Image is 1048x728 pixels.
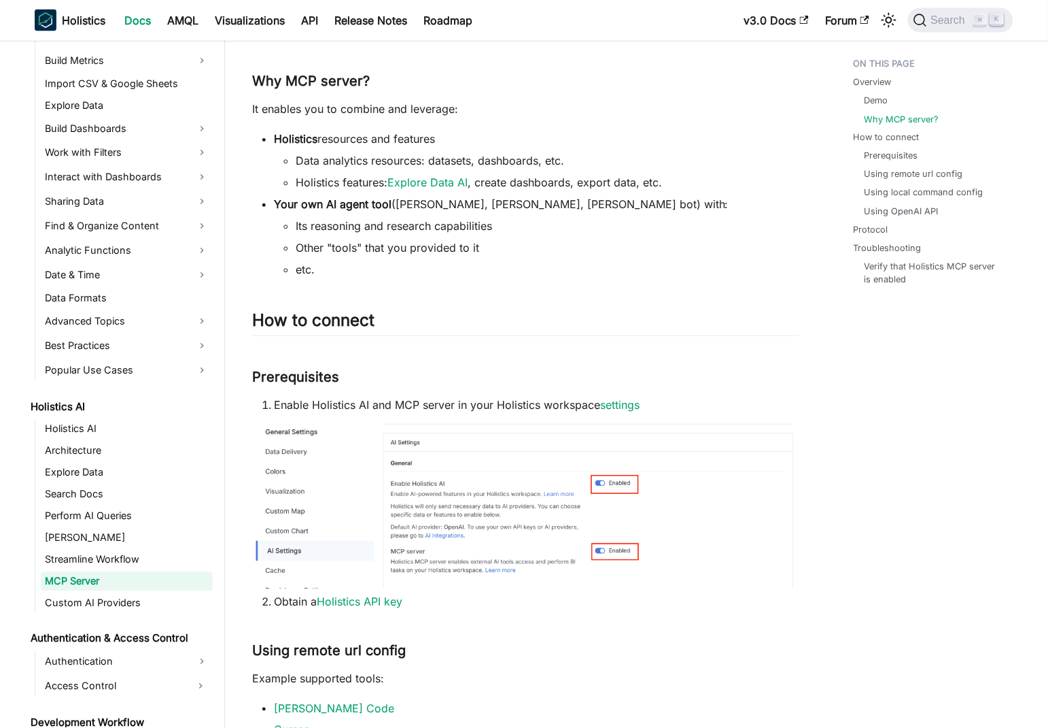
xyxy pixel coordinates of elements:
a: Why MCP server? [864,113,939,126]
p: It enables you to combine and leverage: [252,101,799,117]
img: Holistics [35,10,56,31]
a: Prerequisites [864,150,918,163]
a: settings [600,398,640,412]
a: Holistics AI [41,420,213,439]
p: Example supported tools: [252,670,799,686]
li: ([PERSON_NAME], [PERSON_NAME], [PERSON_NAME] bot) with: [274,196,799,278]
a: Access Control [41,676,188,697]
a: Explore Data [41,96,213,115]
a: Verify that Holistics MCP server is enabled [864,261,1000,286]
a: Custom AI Providers [41,594,213,613]
a: Best Practices [41,335,213,357]
strong: Your own AI agent tool [274,197,391,211]
button: Switch between dark and light mode (currently light mode) [878,10,900,31]
li: etc. [296,261,799,278]
a: Release Notes [326,10,415,31]
a: Overview [854,76,892,88]
a: Architecture [41,442,213,461]
li: Obtain a [274,593,799,610]
a: [PERSON_NAME] Code [274,701,394,715]
a: Explore Data AI [387,176,468,189]
a: Find & Organize Content [41,216,213,237]
a: Holistics AI [27,398,213,417]
kbd: ⌘ [973,14,987,27]
strong: Holistics [274,132,317,146]
button: Expand sidebar category 'Access Control' [188,676,213,697]
a: Data Formats [41,289,213,308]
a: Docs [116,10,159,31]
a: Streamline Workflow [41,550,213,569]
a: Interact with Dashboards [41,167,213,188]
b: Holistics [62,12,105,29]
nav: Docs sidebar [21,41,225,728]
li: Data analytics resources: datasets, dashboards, etc. [296,152,799,169]
a: Build Dashboards [41,118,213,139]
a: MCP Server [41,572,213,591]
a: [PERSON_NAME] [41,529,213,548]
a: Search Docs [41,485,213,504]
a: HolisticsHolistics [35,10,105,31]
a: Holistics API key [317,595,402,608]
button: Search (Command+K) [908,8,1013,33]
kbd: K [990,14,1004,26]
a: Import CSV & Google Sheets [41,74,213,93]
a: Troubleshooting [854,242,922,255]
li: Its reasoning and research capabilities [296,218,799,234]
h3: Why MCP server? [252,73,799,90]
a: Roadmap [415,10,481,31]
img: ai-mcp-setting [252,424,799,589]
a: Date & Time [41,265,213,286]
li: resources and features [274,131,799,191]
a: v3.0 Docs [735,10,817,31]
a: Using local command config [864,186,983,199]
a: Advanced Topics [41,311,213,333]
li: Enable Holistics AI and MCP server in your Holistics workspace [274,397,799,413]
a: Authentication [41,651,213,673]
h3: Prerequisites [252,369,799,386]
a: Perform AI Queries [41,507,213,526]
h2: How to connect [252,310,799,336]
a: Sharing Data [41,191,213,213]
a: Explore Data [41,463,213,482]
a: Popular Use Cases [41,360,213,382]
span: Search [927,14,974,27]
a: Demo [864,94,888,107]
a: Using remote url config [864,168,963,181]
a: Using OpenAI API [864,205,939,218]
a: Build Metrics [41,50,213,71]
a: Visualizations [207,10,293,31]
li: Holistics features: , create dashboards, export data, etc. [296,174,799,191]
li: Other "tools" that you provided to it [296,239,799,256]
a: Protocol [854,224,888,237]
a: API [293,10,326,31]
h3: Using remote url config [252,642,799,659]
a: Analytic Functions [41,240,213,262]
a: Forum [817,10,877,31]
a: AMQL [159,10,207,31]
a: Work with Filters [41,142,213,164]
a: How to connect [854,131,920,144]
a: Authentication & Access Control [27,629,213,648]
